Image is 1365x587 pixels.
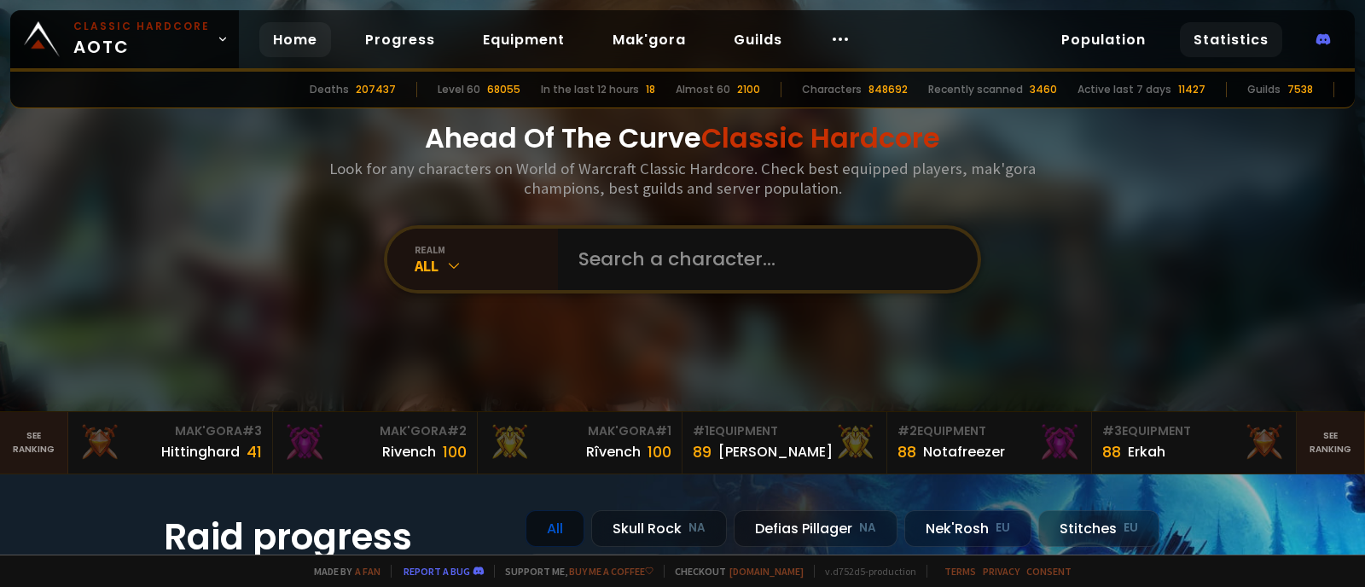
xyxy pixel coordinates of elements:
[688,520,706,537] small: NA
[599,22,700,57] a: Mak'gora
[676,82,730,97] div: Almost 60
[259,22,331,57] a: Home
[382,441,436,462] div: Rivench
[996,520,1010,537] small: EU
[1178,82,1205,97] div: 11427
[415,243,558,256] div: realm
[904,510,1031,547] div: Nek'Rosh
[1077,82,1171,97] div: Active last 7 days
[729,565,804,578] a: [DOMAIN_NAME]
[655,422,671,439] span: # 1
[897,422,1081,440] div: Equipment
[887,412,1092,474] a: #2Equipment88Notafreezer
[928,82,1023,97] div: Recently scanned
[304,565,380,578] span: Made by
[1297,412,1365,474] a: Seeranking
[944,565,976,578] a: Terms
[1128,441,1165,462] div: Erkah
[923,441,1005,462] div: Notafreezer
[737,82,760,97] div: 2100
[1092,412,1297,474] a: #3Equipment88Erkah
[693,422,876,440] div: Equipment
[526,510,584,547] div: All
[487,82,520,97] div: 68055
[586,441,641,462] div: Rîvench
[488,422,671,440] div: Mak'Gora
[701,119,940,157] span: Classic Hardcore
[273,412,478,474] a: Mak'Gora#2Rivench100
[356,82,396,97] div: 207437
[646,82,655,97] div: 18
[164,510,505,564] h1: Raid progress
[494,565,653,578] span: Support me,
[438,82,480,97] div: Level 60
[664,565,804,578] span: Checkout
[802,82,862,97] div: Characters
[283,422,467,440] div: Mak'Gora
[569,565,653,578] a: Buy me a coffee
[322,159,1043,198] h3: Look for any characters on World of Warcraft Classic Hardcore. Check best equipped players, mak'g...
[568,229,957,290] input: Search a character...
[1102,422,1286,440] div: Equipment
[720,22,796,57] a: Guilds
[415,256,558,276] div: All
[1287,82,1313,97] div: 7538
[693,440,712,463] div: 89
[443,440,467,463] div: 100
[859,520,876,537] small: NA
[1102,440,1121,463] div: 88
[1026,565,1072,578] a: Consent
[541,82,639,97] div: In the last 12 hours
[161,441,240,462] div: Hittinghard
[693,422,709,439] span: # 1
[814,565,916,578] span: v. d752d5 - production
[447,422,467,439] span: # 2
[868,82,908,97] div: 848692
[718,441,833,462] div: [PERSON_NAME]
[73,19,210,60] span: AOTC
[1030,82,1057,97] div: 3460
[1247,82,1281,97] div: Guilds
[351,22,449,57] a: Progress
[478,412,682,474] a: Mak'Gora#1Rîvench100
[897,422,917,439] span: # 2
[10,10,239,68] a: Classic HardcoreAOTC
[1102,422,1122,439] span: # 3
[648,440,671,463] div: 100
[734,510,897,547] div: Defias Pillager
[310,82,349,97] div: Deaths
[404,565,470,578] a: Report a bug
[591,510,727,547] div: Skull Rock
[469,22,578,57] a: Equipment
[682,412,887,474] a: #1Equipment89[PERSON_NAME]
[78,422,262,440] div: Mak'Gora
[242,422,262,439] span: # 3
[73,19,210,34] small: Classic Hardcore
[1124,520,1138,537] small: EU
[247,440,262,463] div: 41
[1180,22,1282,57] a: Statistics
[425,118,940,159] h1: Ahead Of The Curve
[1048,22,1159,57] a: Population
[355,565,380,578] a: a fan
[68,412,273,474] a: Mak'Gora#3Hittinghard41
[983,565,1019,578] a: Privacy
[897,440,916,463] div: 88
[1038,510,1159,547] div: Stitches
